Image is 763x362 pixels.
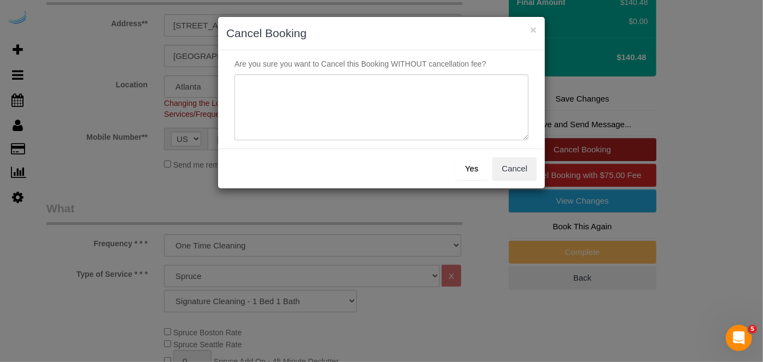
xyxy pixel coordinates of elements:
[218,17,545,188] sui-modal: Cancel Booking
[530,24,537,35] button: ×
[492,157,537,180] button: Cancel
[456,157,488,180] button: Yes
[226,58,537,69] p: Are you sure you want to Cancel this Booking WITHOUT cancellation fee?
[226,25,537,41] h3: Cancel Booking
[726,325,752,351] iframe: Intercom live chat
[748,325,757,334] span: 5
